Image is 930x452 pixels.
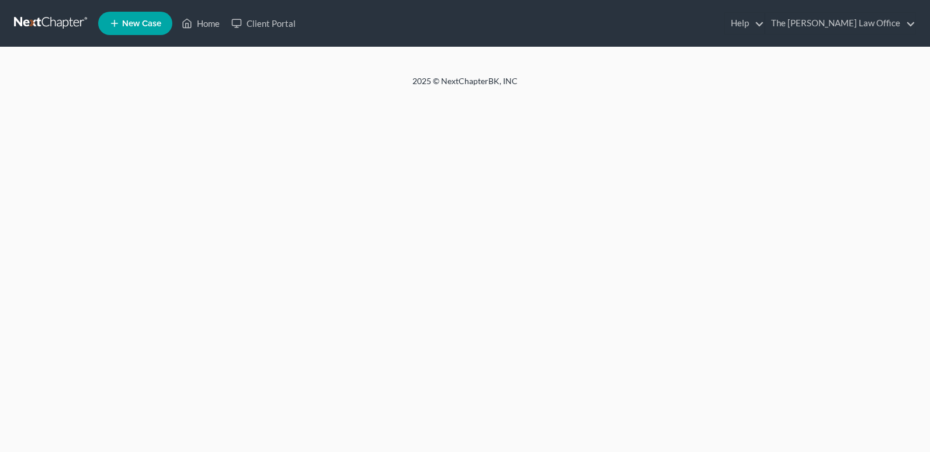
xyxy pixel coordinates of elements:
a: Client Portal [225,13,301,34]
a: Home [176,13,225,34]
div: 2025 © NextChapterBK, INC [132,75,798,96]
a: The [PERSON_NAME] Law Office [765,13,915,34]
new-legal-case-button: New Case [98,12,172,35]
a: Help [725,13,764,34]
